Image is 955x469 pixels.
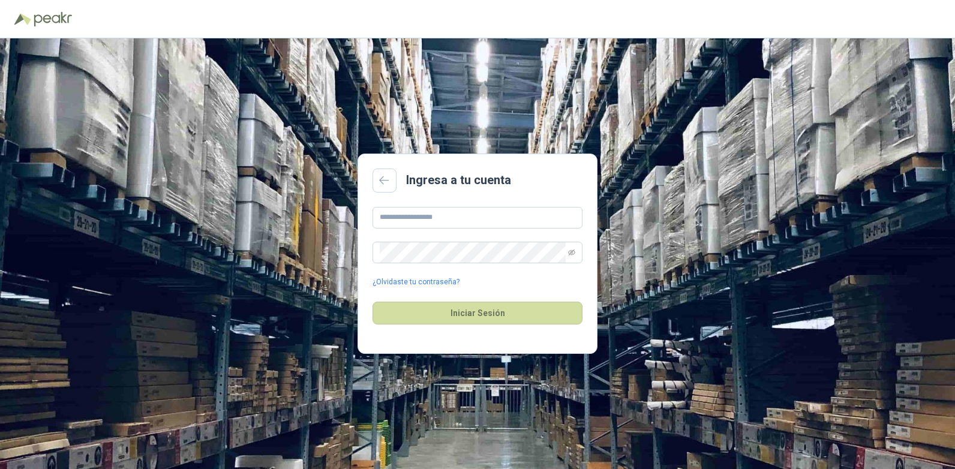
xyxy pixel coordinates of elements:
[373,276,460,288] a: ¿Olvidaste tu contraseña?
[568,249,575,256] span: eye-invisible
[373,302,582,324] button: Iniciar Sesión
[34,12,72,26] img: Peakr
[406,171,511,190] h2: Ingresa a tu cuenta
[14,13,31,25] img: Logo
